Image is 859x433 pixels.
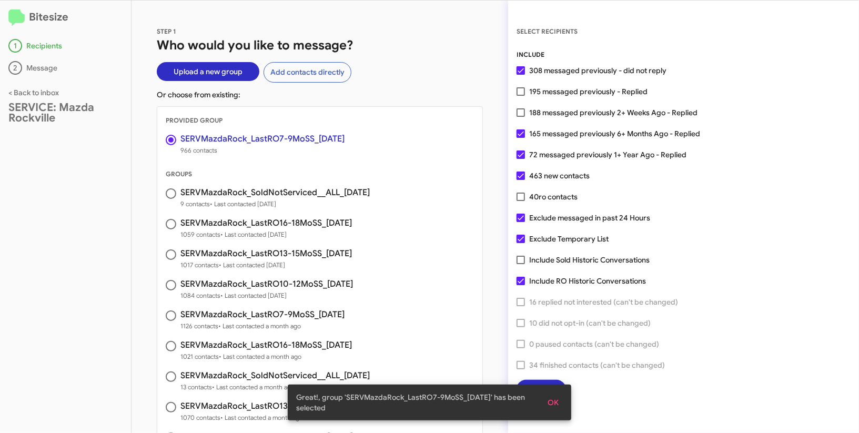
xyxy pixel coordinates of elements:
[8,102,123,123] div: SERVICE: Mazda Rockville
[180,229,352,240] span: 1059 contacts
[157,27,176,35] span: STEP 1
[180,199,370,209] span: 9 contacts
[529,317,651,329] span: 10 did not opt-in (can't be changed)
[180,321,345,331] span: 1126 contacts
[529,338,659,350] span: 0 paused contacts (can't be changed)
[8,61,123,75] div: Message
[8,39,123,53] div: Recipients
[529,296,678,308] span: 16 replied not interested (can't be changed)
[529,359,665,371] span: 34 finished contacts (can't be changed)
[529,254,650,266] span: Include Sold Historic Conversations
[180,219,352,227] h3: SERVMazdaRock_LastRO16-18MoSS_[DATE]
[8,39,22,53] div: 1
[180,135,345,143] h3: SERVMazdaRock_LastRO7-9MoSS_[DATE]
[8,88,59,97] a: < Back to inbox
[296,392,535,413] span: Great!, group 'SERVMazdaRock_LastRO7-9MoSS_[DATE]' has been selected
[529,106,698,119] span: 188 messaged previously 2+ Weeks Ago - Replied
[219,261,285,269] span: • Last contacted [DATE]
[529,233,609,245] span: Exclude Temporary List
[529,212,650,224] span: Exclude messaged in past 24 Hours
[180,260,352,270] span: 1017 contacts
[180,290,353,301] span: 1084 contacts
[180,249,352,258] h3: SERVMazdaRock_LastRO13-15MoSS_[DATE]
[174,62,242,81] span: Upload a new group
[539,393,567,412] button: OK
[529,64,666,77] span: 308 messaged previously - did not reply
[529,169,590,182] span: 463 new contacts
[157,62,259,81] button: Upload a new group
[180,310,345,319] h3: SERVMazdaRock_LastRO7-9MoSS_[DATE]
[264,62,351,83] button: Add contacts directly
[180,351,352,362] span: 1021 contacts
[548,393,559,412] span: OK
[539,192,578,202] span: ro contacts
[8,9,123,26] h2: Bitesize
[529,127,700,140] span: 165 messaged previously 6+ Months Ago - Replied
[8,9,25,26] img: logo-minimal.svg
[157,89,483,100] p: Or choose from existing:
[529,275,646,287] span: Include RO Historic Conversations
[219,353,301,360] span: • Last contacted a month ago
[157,37,483,54] h1: Who would you like to message?
[529,148,686,161] span: 72 messaged previously 1+ Year Ago - Replied
[180,341,352,349] h3: SERVMazdaRock_LastRO16-18MoSS_[DATE]
[180,412,352,423] span: 1070 contacts
[180,145,345,156] span: 966 contacts
[8,61,22,75] div: 2
[180,371,370,380] h3: SERVMazdaRock_SoldNotServiced__ALL_[DATE]
[212,383,295,391] span: • Last contacted a month ago
[220,414,303,421] span: • Last contacted a month ago
[220,230,287,238] span: • Last contacted [DATE]
[220,291,287,299] span: • Last contacted [DATE]
[517,27,578,35] span: SELECT RECIPIENTS
[157,115,482,126] div: PROVIDED GROUP
[157,169,482,179] div: GROUPS
[180,382,370,392] span: 13 contacts
[529,85,648,98] span: 195 messaged previously - Replied
[180,188,370,197] h3: SERVMazdaRock_SoldNotServiced__ALL_[DATE]
[180,280,353,288] h3: SERVMazdaRock_LastRO10-12MoSS_[DATE]
[529,190,578,203] span: 40
[210,200,276,208] span: • Last contacted [DATE]
[218,322,301,330] span: • Last contacted a month ago
[180,402,352,410] h3: SERVMazdaRock_LastRO13-15MoSS_[DATE]
[517,49,851,60] div: INCLUDE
